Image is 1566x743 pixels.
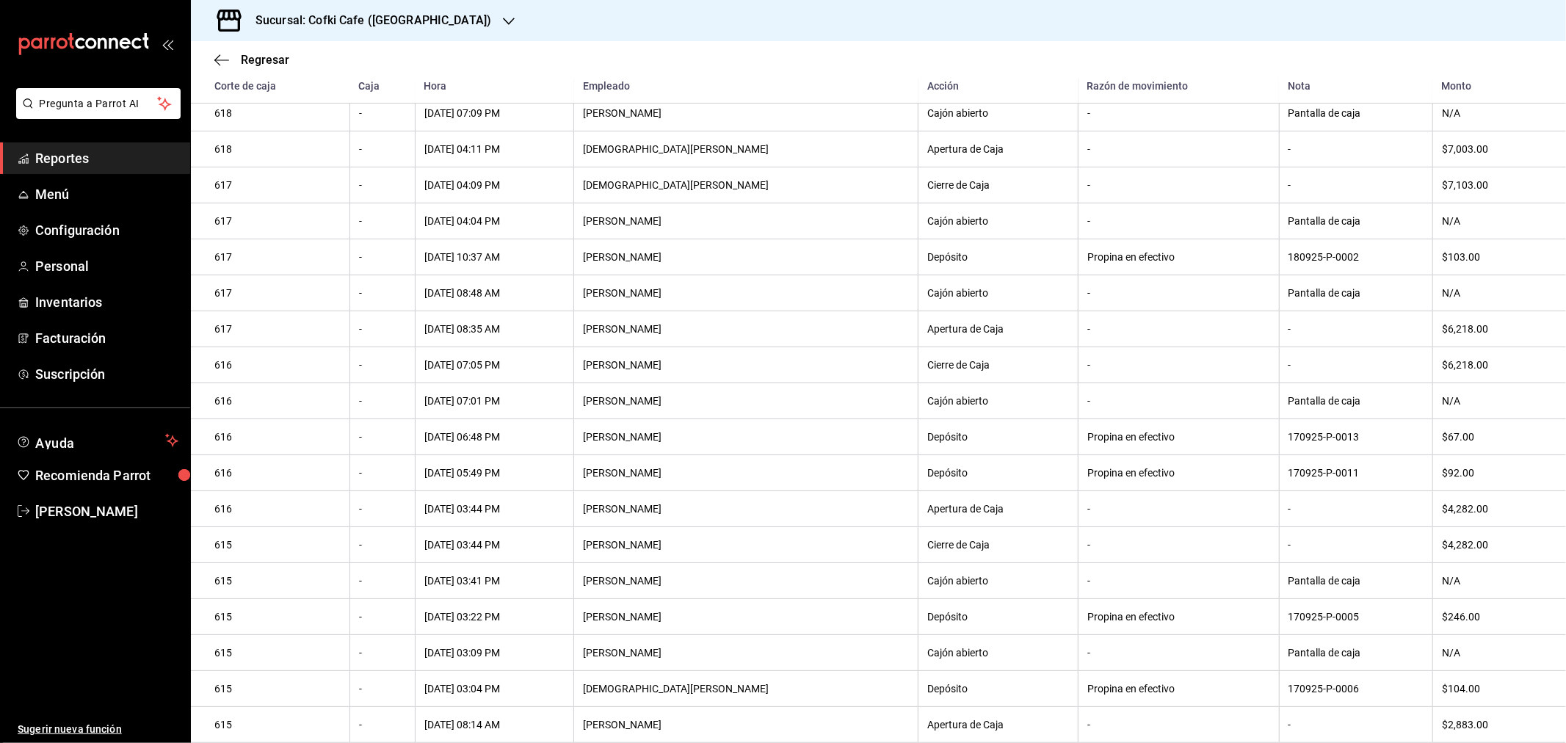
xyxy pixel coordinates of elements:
[18,722,178,737] span: Sugerir nueva función
[359,395,406,407] div: -
[1442,251,1543,263] div: $103.00
[927,287,1069,299] div: Cajón abierto
[359,611,406,623] div: -
[1442,215,1543,227] div: N/A
[359,287,406,299] div: -
[424,467,565,479] div: [DATE] 05:49 PM
[424,179,565,191] div: [DATE] 04:09 PM
[359,251,406,263] div: -
[1442,431,1543,443] div: $67.00
[214,575,341,587] div: 615
[359,359,406,371] div: -
[359,683,406,695] div: -
[1288,179,1424,191] div: -
[1442,287,1543,299] div: N/A
[1087,575,1269,587] div: -
[424,251,565,263] div: [DATE] 10:37 AM
[424,107,565,119] div: [DATE] 07:09 PM
[583,395,909,407] div: [PERSON_NAME]
[927,215,1069,227] div: Cajón abierto
[1087,215,1269,227] div: -
[1442,323,1543,335] div: $6,218.00
[1442,143,1543,155] div: $7,003.00
[1087,395,1269,407] div: -
[1288,107,1424,119] div: Pantalla de caja
[583,575,909,587] div: [PERSON_NAME]
[358,80,406,92] div: Caja
[583,467,909,479] div: [PERSON_NAME]
[1087,80,1270,92] div: Razón de movimiento
[927,80,1070,92] div: Acción
[424,287,565,299] div: [DATE] 08:48 AM
[424,395,565,407] div: [DATE] 07:01 PM
[1288,143,1424,155] div: -
[927,611,1069,623] div: Depósito
[16,88,181,119] button: Pregunta a Parrot AI
[35,148,178,168] span: Reportes
[927,143,1069,155] div: Apertura de Caja
[1087,503,1269,515] div: -
[359,503,406,515] div: -
[927,431,1069,443] div: Depósito
[927,251,1069,263] div: Depósito
[214,647,341,659] div: 615
[927,323,1069,335] div: Apertura de Caja
[162,38,173,50] button: open_drawer_menu
[424,215,565,227] div: [DATE] 04:04 PM
[214,323,341,335] div: 617
[927,647,1069,659] div: Cajón abierto
[583,503,909,515] div: [PERSON_NAME]
[1087,647,1269,659] div: -
[424,323,565,335] div: [DATE] 08:35 AM
[1087,323,1269,335] div: -
[583,215,909,227] div: [PERSON_NAME]
[1087,719,1269,731] div: -
[1087,611,1269,623] div: Propina en efectivo
[1087,467,1269,479] div: Propina en efectivo
[214,359,341,371] div: 616
[1288,431,1424,443] div: 170925-P-0013
[244,12,491,29] h3: Sucursal: Cofki Cafe ([GEOGRAPHIC_DATA])
[1087,179,1269,191] div: -
[1442,719,1543,731] div: $2,883.00
[1442,179,1543,191] div: $7,103.00
[214,53,289,67] button: Regresar
[1288,395,1424,407] div: Pantalla de caja
[10,106,181,122] a: Pregunta a Parrot AI
[1442,503,1543,515] div: $4,282.00
[583,107,909,119] div: [PERSON_NAME]
[1288,719,1424,731] div: -
[1442,467,1543,479] div: $92.00
[1087,431,1269,443] div: Propina en efectivo
[927,539,1069,551] div: Cierre de Caja
[1288,575,1424,587] div: Pantalla de caja
[927,395,1069,407] div: Cajón abierto
[927,683,1069,695] div: Depósito
[424,683,565,695] div: [DATE] 03:04 PM
[214,215,341,227] div: 617
[35,432,159,449] span: Ayuda
[583,647,909,659] div: [PERSON_NAME]
[1288,647,1424,659] div: Pantalla de caja
[424,539,565,551] div: [DATE] 03:44 PM
[214,503,341,515] div: 616
[214,179,341,191] div: 617
[583,431,909,443] div: [PERSON_NAME]
[583,359,909,371] div: [PERSON_NAME]
[424,431,565,443] div: [DATE] 06:48 PM
[214,467,341,479] div: 616
[359,107,406,119] div: -
[35,292,178,312] span: Inventarios
[1288,80,1424,92] div: Nota
[583,719,909,731] div: [PERSON_NAME]
[359,719,406,731] div: -
[214,719,341,731] div: 615
[424,647,565,659] div: [DATE] 03:09 PM
[927,719,1069,731] div: Apertura de Caja
[359,575,406,587] div: -
[359,647,406,659] div: -
[214,683,341,695] div: 615
[1288,539,1424,551] div: -
[424,503,565,515] div: [DATE] 03:44 PM
[214,107,341,119] div: 618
